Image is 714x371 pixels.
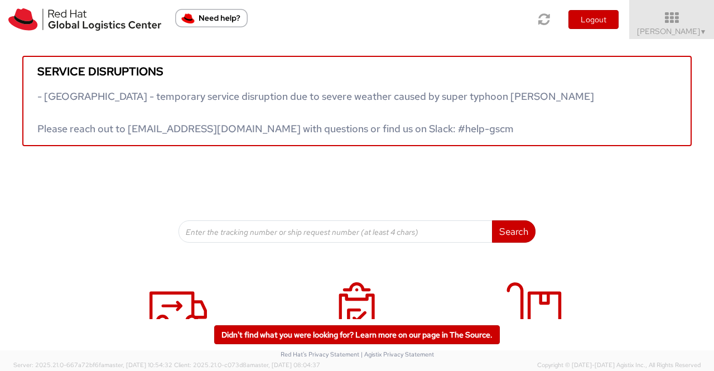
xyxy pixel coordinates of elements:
[361,350,434,358] a: | Agistix Privacy Statement
[281,350,359,358] a: Red Hat's Privacy Statement
[22,56,692,146] a: Service disruptions - [GEOGRAPHIC_DATA] - temporary service disruption due to severe weather caus...
[568,10,619,29] button: Logout
[537,361,701,370] span: Copyright © [DATE]-[DATE] Agistix Inc., All Rights Reserved
[13,361,172,369] span: Server: 2025.21.0-667a72bf6fa
[37,90,594,135] span: - [GEOGRAPHIC_DATA] - temporary service disruption due to severe weather caused by super typhoon ...
[637,26,707,36] span: [PERSON_NAME]
[37,65,677,78] h5: Service disruptions
[174,361,320,369] span: Client: 2025.21.0-c073d8a
[104,361,172,369] span: master, [DATE] 10:54:32
[178,220,493,243] input: Enter the tracking number or ship request number (at least 4 chars)
[700,27,707,36] span: ▼
[175,9,248,27] button: Need help?
[250,361,320,369] span: master, [DATE] 08:04:37
[8,8,161,31] img: rh-logistics-00dfa346123c4ec078e1.svg
[214,325,500,344] a: Didn't find what you were looking for? Learn more on our page in The Source.
[492,220,535,243] button: Search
